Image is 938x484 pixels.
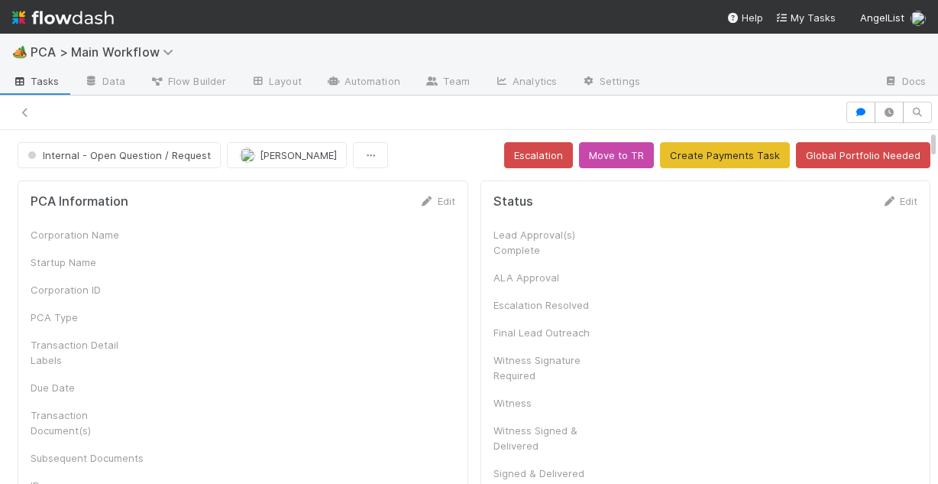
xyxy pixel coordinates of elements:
[137,70,238,95] a: Flow Builder
[493,466,608,481] div: Signed & Delivered
[419,195,455,207] a: Edit
[872,70,938,95] a: Docs
[260,149,337,161] span: [PERSON_NAME]
[860,11,904,24] span: AngelList
[493,325,608,340] div: Final Lead Outreach
[24,149,211,161] span: Internal - Open Question / Request
[31,408,145,438] div: Transaction Document(s)
[227,142,347,168] button: [PERSON_NAME]
[660,142,790,168] button: Create Payments Task
[31,255,145,270] div: Startup Name
[12,45,27,58] span: 🏕️
[493,395,608,411] div: Witness
[31,380,145,395] div: Due Date
[482,70,569,95] a: Analytics
[504,142,573,168] button: Escalation
[911,11,926,26] img: avatar_1c530150-f9f0-4fb8-9f5d-006d570d4582.png
[31,450,145,466] div: Subsequent Documents
[493,270,608,285] div: ALA Approval
[493,227,608,258] div: Lead Approval(s) Complete
[31,194,128,210] h5: PCA Information
[12,73,60,89] span: Tasks
[569,70,652,95] a: Settings
[796,142,930,168] button: Global Portfolio Needed
[314,70,412,95] a: Automation
[150,73,226,89] span: Flow Builder
[881,195,917,207] a: Edit
[72,70,137,95] a: Data
[31,44,181,60] span: PCA > Main Workflow
[579,142,654,168] button: Move to TR
[240,148,255,163] img: avatar_09723091-72f1-4609-a252-562f76d82c66.png
[493,423,608,453] div: Witness Signed & Delivered
[31,227,145,242] div: Corporation Name
[775,10,836,25] a: My Tasks
[12,5,114,31] img: logo-inverted-e16ddd16eac7371096b0.svg
[493,194,533,210] h5: Status
[31,282,145,297] div: Corporation ID
[726,10,763,25] div: Help
[31,337,145,368] div: Transaction Detail Labels
[18,142,221,168] button: Internal - Open Question / Request
[238,70,314,95] a: Layout
[31,310,145,325] div: PCA Type
[412,70,482,95] a: Team
[775,11,836,24] span: My Tasks
[493,297,608,313] div: Escalation Resolved
[493,352,608,383] div: Witness Signature Required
